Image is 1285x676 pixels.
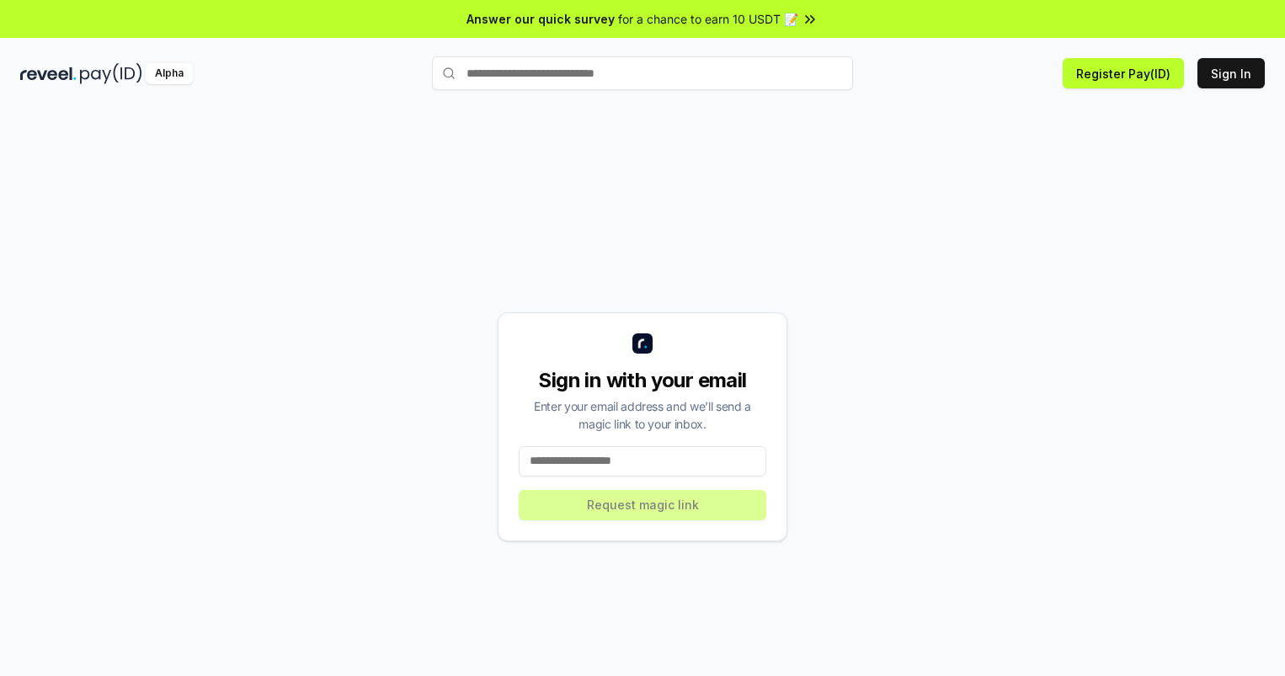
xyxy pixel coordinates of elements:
span: Answer our quick survey [467,10,615,28]
img: logo_small [632,333,653,354]
div: Sign in with your email [519,367,766,394]
div: Enter your email address and we’ll send a magic link to your inbox. [519,397,766,433]
span: for a chance to earn 10 USDT 📝 [618,10,798,28]
div: Alpha [146,63,193,84]
img: pay_id [80,63,142,84]
img: reveel_dark [20,63,77,84]
button: Register Pay(ID) [1063,58,1184,88]
button: Sign In [1197,58,1265,88]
